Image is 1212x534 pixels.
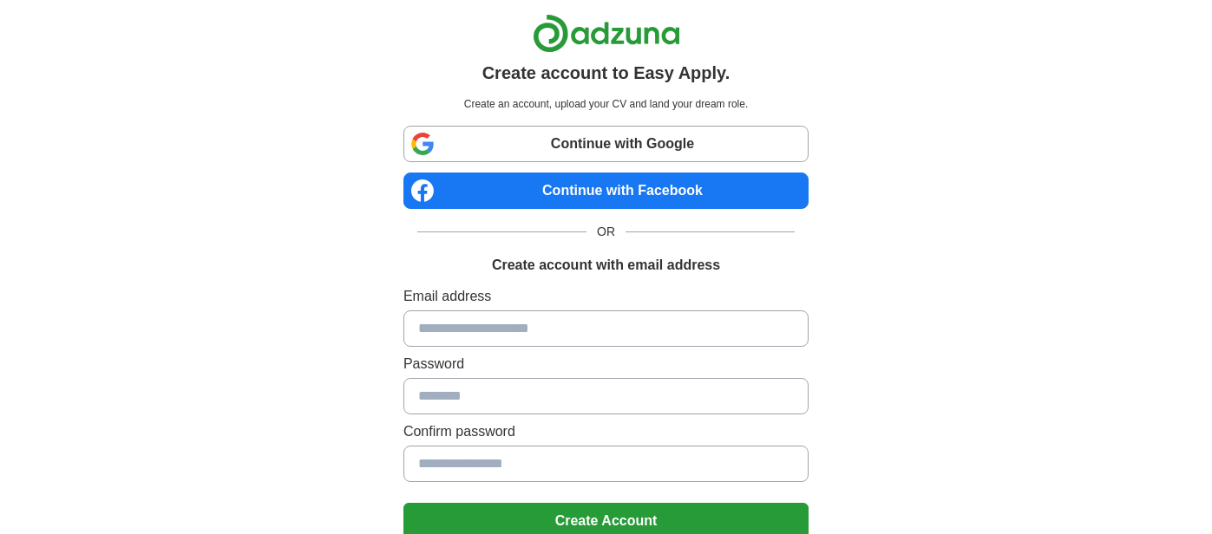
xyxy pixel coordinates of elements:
[492,255,720,276] h1: Create account with email address
[403,354,809,374] label: Password
[533,14,680,53] img: Adzuna logo
[403,421,809,442] label: Confirm password
[407,96,805,112] p: Create an account, upload your CV and land your dream role.
[403,286,809,307] label: Email address
[586,223,626,241] span: OR
[482,60,730,86] h1: Create account to Easy Apply.
[403,173,809,209] a: Continue with Facebook
[403,126,809,162] a: Continue with Google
